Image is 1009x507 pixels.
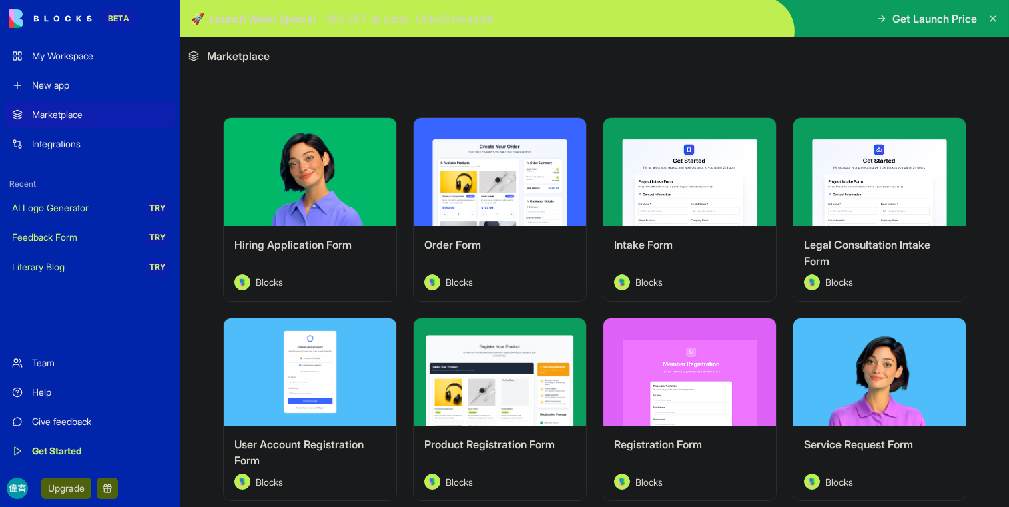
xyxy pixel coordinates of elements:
[32,108,168,121] div: Marketplace
[234,238,352,251] span: Hiring Application Form
[4,408,176,435] a: Give feedback
[804,274,820,290] img: Avatar
[793,318,967,502] a: Service Request FormAvatarBlocks
[4,224,176,251] a: Feedback FormTRY
[32,415,168,428] div: Give feedback
[256,275,283,289] span: Blocks
[32,79,168,92] div: New app
[413,117,587,302] a: Order FormAvatarBlocks
[4,379,176,406] a: Help
[892,11,977,27] span: Get Launch Price
[9,9,92,28] img: logo
[32,137,168,151] div: Integrations
[4,72,176,99] a: New app
[614,274,630,290] img: Avatar
[424,274,440,290] img: Avatar
[256,475,283,489] span: Blocks
[603,318,777,502] a: Registration FormAvatarBlocks
[603,117,777,302] a: Intake FormAvatarBlocks
[4,253,176,280] a: Literary BlogTRY
[32,49,168,63] div: My Workspace
[41,481,91,494] a: Upgrade
[424,474,440,490] img: Avatar
[32,444,168,458] div: Get Started
[207,48,270,64] span: Marketplace
[4,350,176,376] a: Team
[614,474,630,490] img: Avatar
[793,117,967,302] a: Legal Consultation Intake FormAvatarBlocks
[234,274,250,290] img: Avatar
[41,478,91,499] button: Upgrade
[223,318,397,502] a: User Account Registration FormAvatarBlocks
[635,275,663,289] span: Blocks
[424,438,555,451] span: Product Registration Form
[804,474,820,490] img: Avatar
[7,478,28,499] img: ACg8ocJ27voY651NG5UnpbZ6Z8qFC3szzDOJSQyrzmTa_AtJtkNfBQ=s96-c
[103,9,135,28] div: BETA
[32,386,168,399] div: Help
[4,195,176,221] a: AI Logo GeneratorTRY
[416,11,493,27] p: Only 48 hours left
[825,475,853,489] span: Blocks
[12,260,137,274] div: Literary Blog
[12,201,137,215] div: AI Logo Generator
[321,11,410,27] p: - 10 % OFF all plans.
[4,179,176,189] span: Recent
[210,11,316,27] span: Launch Week Special
[147,200,168,216] div: TRY
[147,259,168,275] div: TRY
[635,475,663,489] span: Blocks
[424,238,481,251] span: Order Form
[4,438,176,464] a: Get Started
[446,275,473,289] span: Blocks
[32,356,168,370] div: Team
[9,9,135,28] a: BETA
[446,475,473,489] span: Blocks
[804,238,930,268] span: Legal Consultation Intake Form
[223,117,397,302] a: Hiring Application FormAvatarBlocks
[804,438,913,451] span: Service Request Form
[614,438,702,451] span: Registration Form
[12,231,137,244] div: Feedback Form
[413,318,587,502] a: Product Registration FormAvatarBlocks
[147,229,168,245] div: TRY
[4,101,176,128] a: Marketplace
[4,43,176,69] a: My Workspace
[614,238,673,251] span: Intake Form
[234,438,364,467] span: User Account Registration Form
[191,11,204,27] span: 🚀
[234,474,250,490] img: Avatar
[825,275,853,289] span: Blocks
[4,131,176,157] a: Integrations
